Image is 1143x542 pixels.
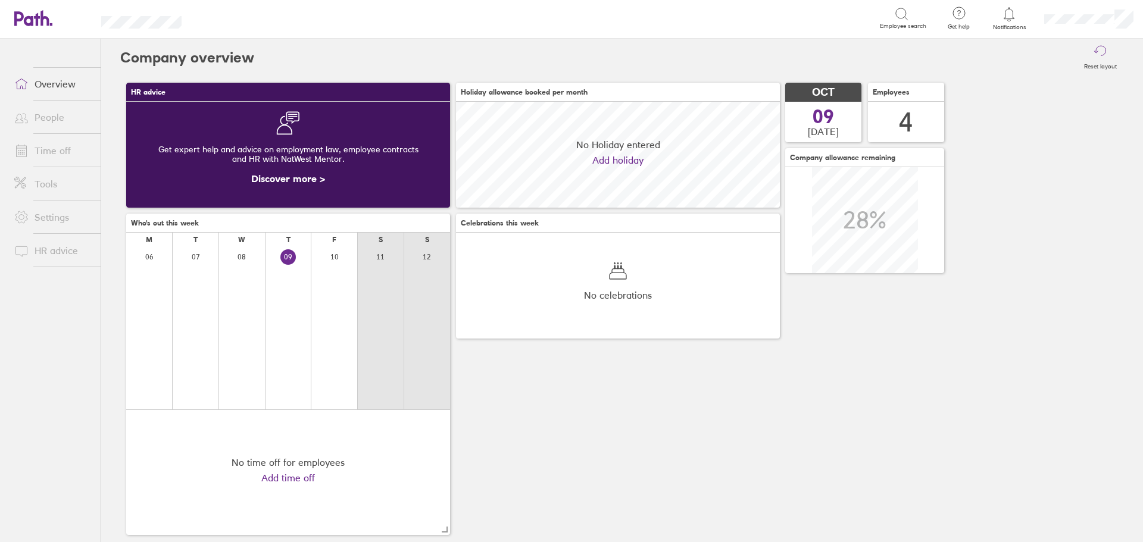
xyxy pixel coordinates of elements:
span: Holiday allowance booked per month [461,88,588,96]
div: Search [214,12,244,23]
a: Tools [5,172,101,196]
button: Reset layout [1077,39,1124,77]
a: Time off [5,139,101,162]
span: Celebrations this week [461,219,539,227]
a: Discover more > [251,173,325,184]
span: No Holiday entered [576,139,660,150]
span: 09 [813,107,834,126]
span: OCT [812,86,835,99]
span: Get help [939,23,978,30]
a: People [5,105,101,129]
a: HR advice [5,239,101,262]
div: 4 [899,107,913,137]
div: S [379,236,383,244]
div: S [425,236,429,244]
a: Settings [5,205,101,229]
a: Notifications [990,6,1029,31]
div: T [286,236,291,244]
span: Employees [873,88,910,96]
div: W [238,236,245,244]
div: No time off for employees [232,457,345,468]
div: M [146,236,152,244]
div: F [332,236,336,244]
a: Add holiday [592,155,644,165]
span: Notifications [990,24,1029,31]
a: Overview [5,72,101,96]
h2: Company overview [120,39,254,77]
label: Reset layout [1077,59,1124,70]
span: [DATE] [808,126,839,137]
span: Company allowance remaining [790,153,895,162]
span: Employee search [880,23,926,30]
div: Get expert help and advice on employment law, employee contracts and HR with NatWest Mentor. [136,135,441,173]
span: HR advice [131,88,165,96]
span: No celebrations [584,290,652,300]
span: Who's out this week [131,219,199,227]
div: T [193,236,198,244]
a: Add time off [261,472,315,483]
